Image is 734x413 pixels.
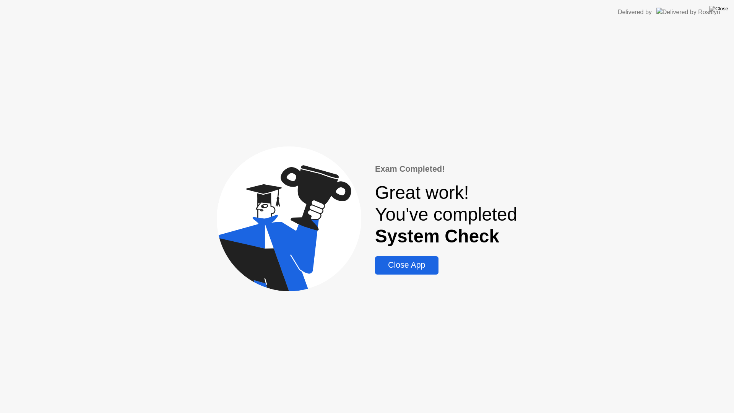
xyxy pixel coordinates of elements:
[618,8,652,17] div: Delivered by
[375,256,438,275] button: Close App
[709,6,728,12] img: Close
[375,182,517,247] div: Great work! You've completed
[375,226,499,246] b: System Check
[656,8,720,16] img: Delivered by Rosalyn
[377,260,436,270] div: Close App
[375,163,517,175] div: Exam Completed!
